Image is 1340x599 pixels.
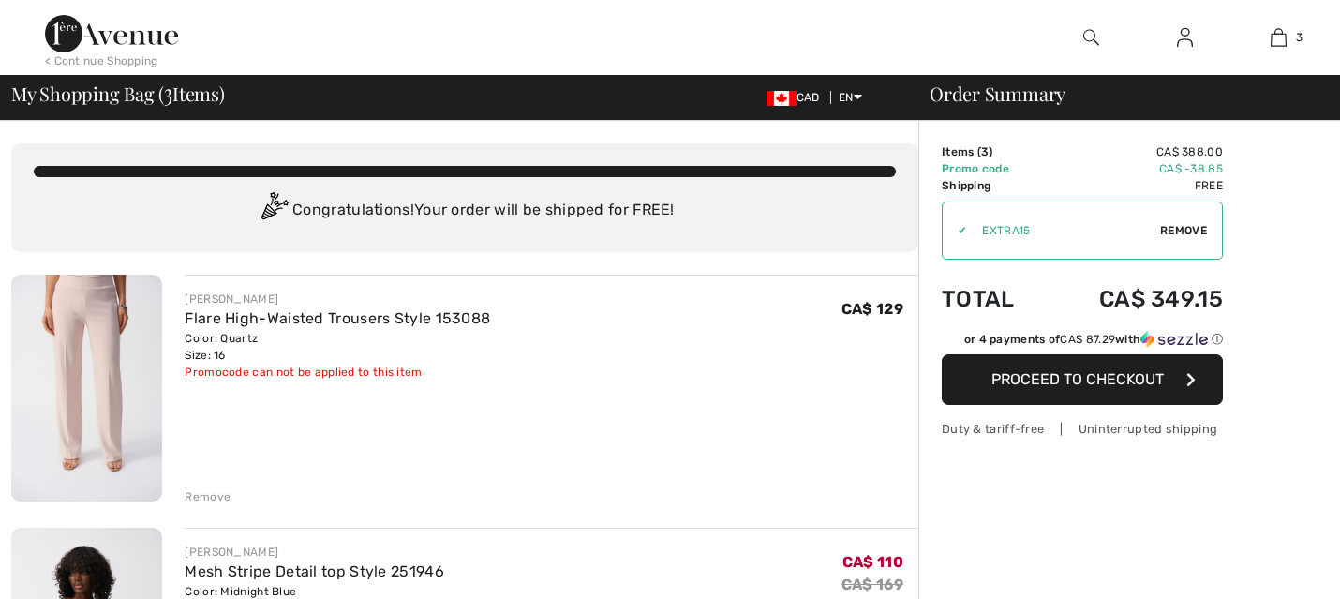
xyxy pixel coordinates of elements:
div: Duty & tariff-free | Uninterrupted shipping [942,420,1223,438]
div: or 4 payments ofCA$ 87.29withSezzle Click to learn more about Sezzle [942,331,1223,354]
span: Proceed to Checkout [991,370,1164,388]
input: Promo code [967,202,1160,259]
span: 3 [164,80,172,104]
button: Proceed to Checkout [942,354,1223,405]
span: CAD [767,91,827,104]
span: Remove [1160,222,1207,239]
img: Flare High-Waisted Trousers Style 153088 [11,275,162,502]
span: EN [839,91,862,104]
div: [PERSON_NAME] [185,544,444,561]
td: CA$ -38.85 [1046,160,1223,177]
td: Items ( ) [942,143,1046,160]
a: Flare High-Waisted Trousers Style 153088 [185,309,490,327]
td: Shipping [942,177,1046,194]
span: My Shopping Bag ( Items) [11,84,225,103]
td: Free [1046,177,1223,194]
span: CA$ 87.29 [1060,333,1115,346]
span: 3 [1296,29,1303,46]
img: Congratulation2.svg [255,192,292,230]
img: search the website [1083,26,1099,49]
img: My Bag [1271,26,1287,49]
div: Promocode can not be applied to this item [185,364,490,381]
a: Mesh Stripe Detail top Style 251946 [185,562,444,580]
span: 3 [981,145,989,158]
div: Order Summary [907,84,1329,103]
a: 3 [1232,26,1324,49]
img: 1ère Avenue [45,15,178,52]
img: Canadian Dollar [767,91,797,106]
span: CA$ 110 [842,553,903,571]
div: Color: Quartz Size: 16 [185,330,490,364]
a: Sign In [1162,26,1208,50]
td: Promo code [942,160,1046,177]
td: CA$ 349.15 [1046,267,1223,331]
td: Total [942,267,1046,331]
div: Congratulations! Your order will be shipped for FREE! [34,192,896,230]
s: CA$ 169 [841,576,903,593]
div: Remove [185,488,231,505]
div: or 4 payments of with [964,331,1223,348]
span: CA$ 129 [841,300,903,318]
div: < Continue Shopping [45,52,158,69]
div: ✔ [943,222,967,239]
img: My Info [1177,26,1193,49]
td: CA$ 388.00 [1046,143,1223,160]
div: [PERSON_NAME] [185,291,490,307]
img: Sezzle [1140,331,1208,348]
